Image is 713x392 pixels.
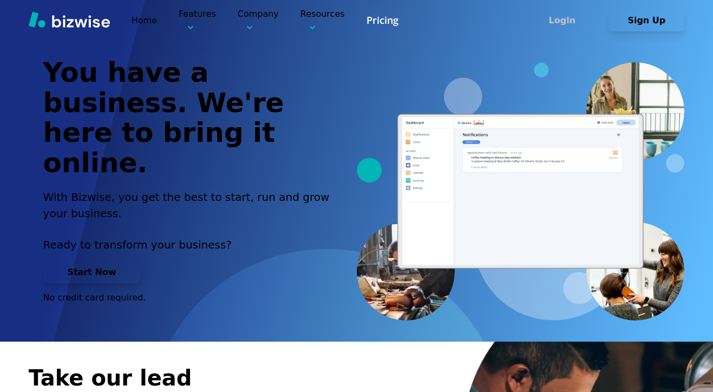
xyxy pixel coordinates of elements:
[609,10,684,31] button: Sign Up
[29,11,110,28] img: Bizwise Logo
[524,15,609,25] a: Login
[43,237,342,253] p: Ready to transform your business?
[609,15,684,25] a: Sign Up
[43,262,141,283] button: Start Now
[179,8,216,33] p: Features
[43,292,342,304] p: No credit card required.
[132,15,157,25] a: Home
[367,14,398,27] a: Pricing
[238,8,279,33] p: Company
[300,8,345,33] p: Resources
[43,189,342,221] h2: With Bizwise, you get the best to start, run and grow your business.
[43,58,342,178] h1: You have a business. We're here to bring it online.
[43,267,141,277] a: Start Now
[524,10,600,31] button: Login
